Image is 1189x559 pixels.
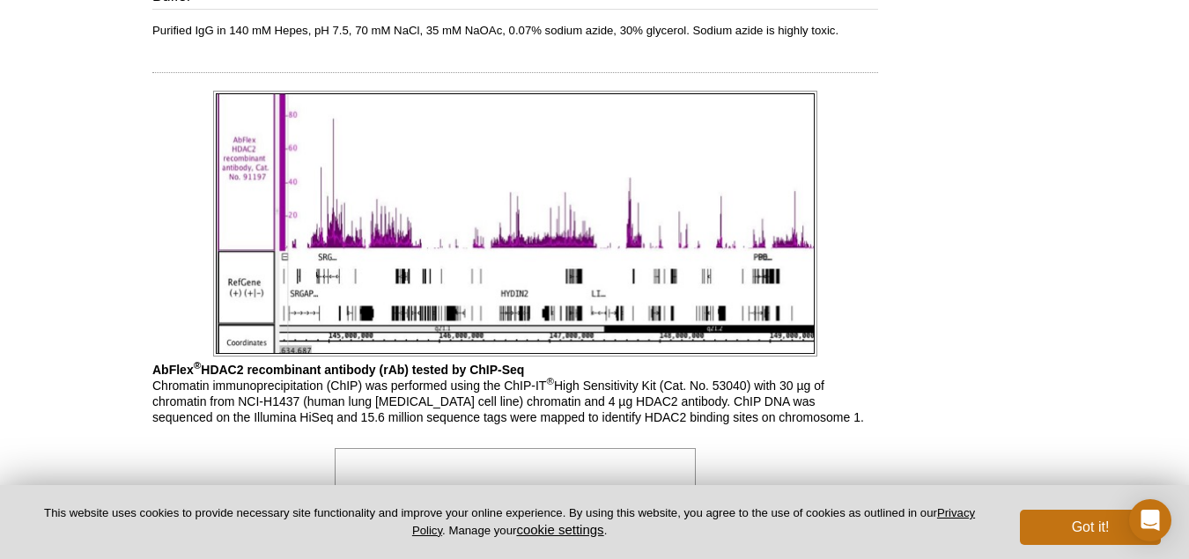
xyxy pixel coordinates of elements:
img: AbFlex<sup>®</sup> HDAC2 antibody (rAb) tested by ChIP-Seq. [213,91,817,357]
b: AbFlex HDAC2 recombinant antibody (rAb) tested by ChIP-Seq [152,363,524,377]
button: Got it! [1020,510,1161,545]
div: Open Intercom Messenger [1129,499,1171,541]
a: Privacy Policy [412,506,975,536]
p: Chromatin immunoprecipitation (ChIP) was performed using the ChIP-IT High Sensitivity Kit (Cat. N... [152,362,878,425]
p: Purified IgG in 140 mM Hepes, pH 7.5, 70 mM NaCl, 35 mM NaOAc, 0.07% sodium azide, 30% glycerol. ... [152,23,878,39]
sup: ® [546,376,554,387]
button: cookie settings [516,522,603,537]
p: This website uses cookies to provide necessary site functionality and improve your online experie... [28,505,991,539]
sup: ® [194,360,202,371]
